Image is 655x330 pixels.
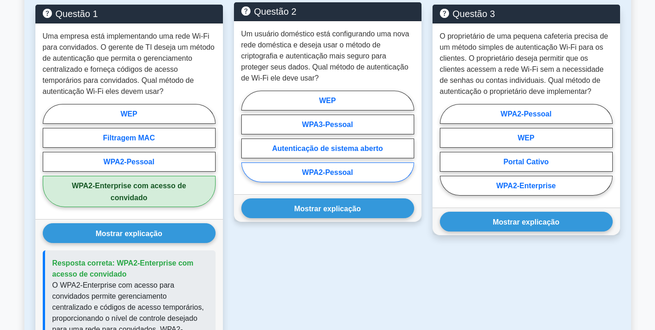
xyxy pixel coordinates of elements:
button: Mostrar explicação [241,198,414,218]
font: WEP [120,110,137,118]
font: Questão 3 [453,9,495,19]
font: Mostrar explicação [294,204,361,212]
font: WEP [319,97,336,104]
font: Um usuário doméstico está configurando uma nova rede doméstica e deseja usar o método de criptogr... [241,30,410,82]
font: WEP [518,134,534,142]
font: Mostrar explicação [96,229,162,237]
font: Uma empresa está implementando uma rede Wi-Fi para convidados. O gerente de TI deseja um método d... [43,32,215,95]
font: Autenticação de sistema aberto [272,145,383,152]
button: Mostrar explicação [440,212,613,232]
font: WPA2-Pessoal [302,168,353,176]
button: Mostrar explicação [43,223,216,243]
font: WPA2-Pessoal [501,110,552,118]
font: Filtragem MAC [103,134,155,142]
font: Portal Cativo [503,158,549,166]
font: O proprietário de uma pequena cafeteria precisa de um método simples de autenticação Wi-Fi para o... [440,32,608,95]
font: Questão 1 [56,9,98,19]
font: Resposta correta: WPA2-Enterprise com acesso de convidado [52,259,194,278]
font: WPA2-Pessoal [103,158,154,166]
font: WPA2-Enterprise com acesso de convidado [72,182,186,201]
font: WPA3-Pessoal [302,121,353,128]
font: Questão 2 [254,6,296,17]
font: Mostrar explicação [493,218,559,226]
font: WPA2-Enterprise [496,182,556,190]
